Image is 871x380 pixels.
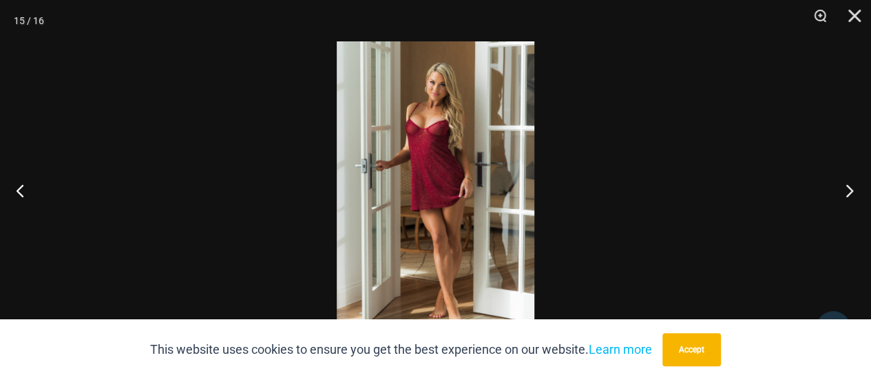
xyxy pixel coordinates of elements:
[819,156,871,225] button: Next
[589,342,652,357] a: Learn more
[150,339,652,360] p: This website uses cookies to ensure you get the best experience on our website.
[337,41,534,339] img: Guilty Pleasures Red 1260 Slip 01
[662,333,721,366] button: Accept
[14,10,44,31] div: 15 / 16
